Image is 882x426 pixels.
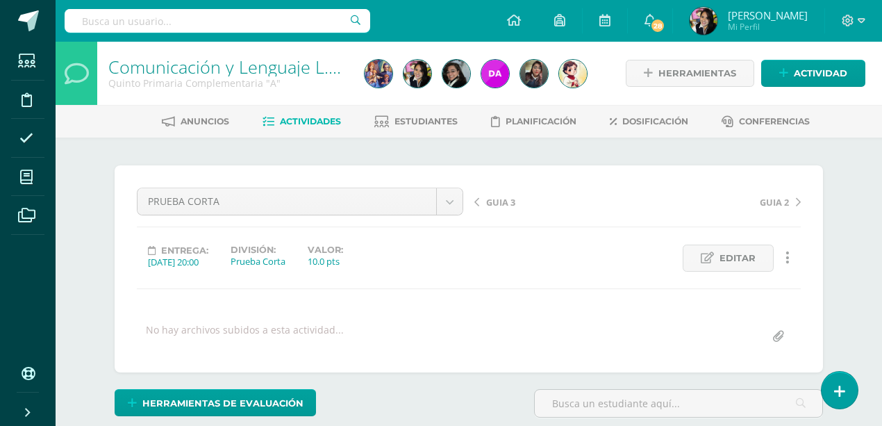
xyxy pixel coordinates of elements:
[108,57,348,76] h1: Comunicación y Lenguaje L.3 (Inglés y Laboratorio)
[365,60,392,88] img: 7bd55ac0c36ce47889d24abe3c1e3425.png
[65,9,370,33] input: Busca un usuario...
[280,116,341,126] span: Actividades
[761,60,865,87] a: Actividad
[506,116,576,126] span: Planificación
[115,389,316,416] a: Herramientas de evaluación
[535,390,822,417] input: Busca un estudiante aquí...
[760,196,789,208] span: GUIA 2
[181,116,229,126] span: Anuncios
[308,245,343,255] label: Valor:
[728,8,808,22] span: [PERSON_NAME]
[263,110,341,133] a: Actividades
[231,255,285,268] div: Prueba Corta
[650,18,665,33] span: 28
[162,110,229,133] a: Anuncios
[148,256,208,268] div: [DATE] 20:00
[610,110,688,133] a: Dosificación
[719,245,756,271] span: Editar
[394,116,458,126] span: Estudiantes
[690,7,717,35] img: 47fbbcbd1c9a7716bb8cb4b126b93520.png
[403,60,431,88] img: 47fbbcbd1c9a7716bb8cb4b126b93520.png
[739,116,810,126] span: Conferencias
[486,196,515,208] span: GUIA 3
[722,110,810,133] a: Conferencias
[442,60,470,88] img: e602cc58a41d4ad1c6372315f6095ebf.png
[491,110,576,133] a: Planificación
[148,188,426,215] span: PRUEBA CORTA
[474,195,638,208] a: GUIA 3
[520,60,548,88] img: f0e68a23fbcd897634a5ac152168984d.png
[622,116,688,126] span: Dosificación
[794,60,847,86] span: Actividad
[728,21,808,33] span: Mi Perfil
[146,323,344,350] div: No hay archivos subidos a esta actividad...
[138,188,463,215] a: PRUEBA CORTA
[374,110,458,133] a: Estudiantes
[108,55,509,79] a: Comunicación y Lenguaje L.3 (Inglés y Laboratorio)
[626,60,754,87] a: Herramientas
[308,255,343,268] div: 10.0 pts
[559,60,587,88] img: 357931297cdd172384b1ceb9771a0171.png
[161,245,208,256] span: Entrega:
[638,195,801,208] a: GUIA 2
[481,60,509,88] img: bf89a91840aca31d426ba24085acb7f2.png
[108,76,348,90] div: Quinto Primaria Complementaria 'A'
[231,245,285,255] label: División:
[142,391,303,416] span: Herramientas de evaluación
[658,60,736,86] span: Herramientas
